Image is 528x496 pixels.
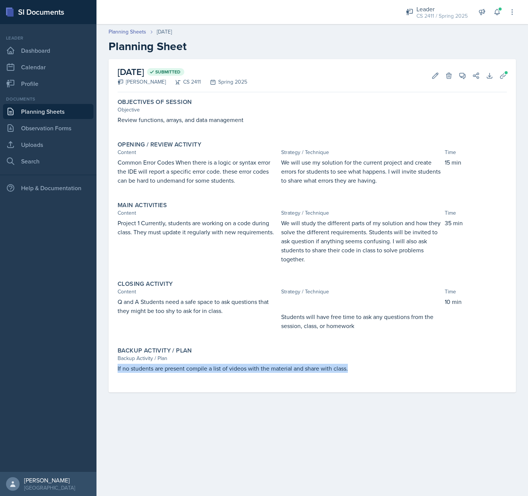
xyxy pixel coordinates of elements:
div: Content [118,288,278,296]
div: Help & Documentation [3,180,93,195]
div: Time [445,148,507,156]
span: Submitted [155,69,181,75]
label: Backup Activity / Plan [118,347,192,354]
p: 35 min [445,218,507,227]
div: Documents [3,96,93,102]
label: Opening / Review Activity [118,141,201,148]
p: Project 1 Currently, students are working on a code during class. They must update it regularly w... [118,218,278,237]
div: Time [445,209,507,217]
p: If no students are present compile a list of videos with the material and share with class. [118,364,507,373]
p: Students will have free time to ask any questions from the session, class, or homework [281,312,442,330]
label: Main Activities [118,201,167,209]
div: [PERSON_NAME] [118,78,166,86]
div: [DATE] [157,28,172,36]
div: Spring 2025 [201,78,247,86]
div: Leader [416,5,468,14]
p: Common Error Codes When there is a logic or syntax error the IDE will report a specific error cod... [118,158,278,185]
a: Dashboard [3,43,93,58]
div: Time [445,288,507,296]
p: We will study the different parts of my solution and how they solve the different requirements. S... [281,218,442,264]
p: Q and A Students need a safe space to ask questions that they might be too shy to ask for in class. [118,297,278,315]
div: Objective [118,106,507,114]
p: 15 min [445,158,507,167]
div: Leader [3,35,93,41]
div: CS 2411 / Spring 2025 [416,12,468,20]
a: Observation Forms [3,121,93,136]
div: Backup Activity / Plan [118,354,507,362]
div: [GEOGRAPHIC_DATA] [24,484,75,491]
div: Content [118,209,278,217]
div: [PERSON_NAME] [24,476,75,484]
a: Uploads [3,137,93,152]
a: Profile [3,76,93,91]
div: CS 2411 [166,78,201,86]
a: Calendar [3,60,93,75]
p: 10 min [445,297,507,306]
a: Planning Sheets [109,28,146,36]
div: Strategy / Technique [281,209,442,217]
div: Strategy / Technique [281,148,442,156]
div: Content [118,148,278,156]
a: Search [3,154,93,169]
div: Strategy / Technique [281,288,442,296]
a: Planning Sheets [3,104,93,119]
p: Review functions, arrays, and data management [118,115,507,124]
h2: [DATE] [118,65,247,79]
label: Closing Activity [118,280,173,288]
h2: Planning Sheet [109,40,516,53]
p: We will use my solution for the current project and create errors for students to see what happen... [281,158,442,185]
label: Objectives of Session [118,98,192,106]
